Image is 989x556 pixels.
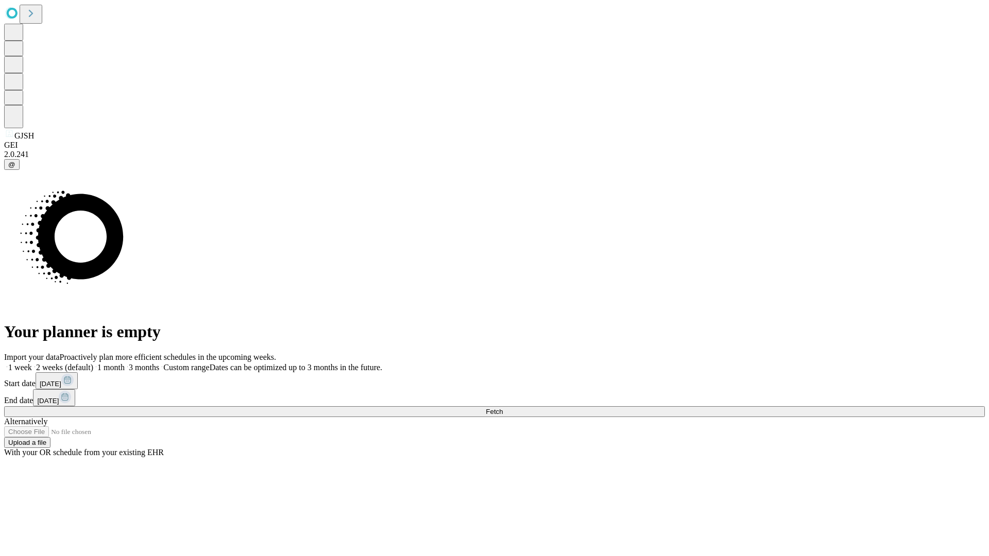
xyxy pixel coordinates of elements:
div: End date [4,389,985,406]
span: Dates can be optimized up to 3 months in the future. [210,363,382,372]
span: 2 weeks (default) [36,363,93,372]
button: Fetch [4,406,985,417]
span: Proactively plan more efficient schedules in the upcoming weeks. [60,353,276,361]
span: With your OR schedule from your existing EHR [4,448,164,457]
span: Import your data [4,353,60,361]
span: Alternatively [4,417,47,426]
span: [DATE] [40,380,61,388]
span: Custom range [163,363,209,372]
button: Upload a file [4,437,50,448]
button: [DATE] [33,389,75,406]
button: @ [4,159,20,170]
span: GJSH [14,131,34,140]
button: [DATE] [36,372,78,389]
div: Start date [4,372,985,389]
span: 1 month [97,363,125,372]
span: Fetch [486,408,503,415]
div: GEI [4,141,985,150]
span: 3 months [129,363,159,372]
span: @ [8,161,15,168]
span: 1 week [8,363,32,372]
h1: Your planner is empty [4,322,985,341]
div: 2.0.241 [4,150,985,159]
span: [DATE] [37,397,59,405]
